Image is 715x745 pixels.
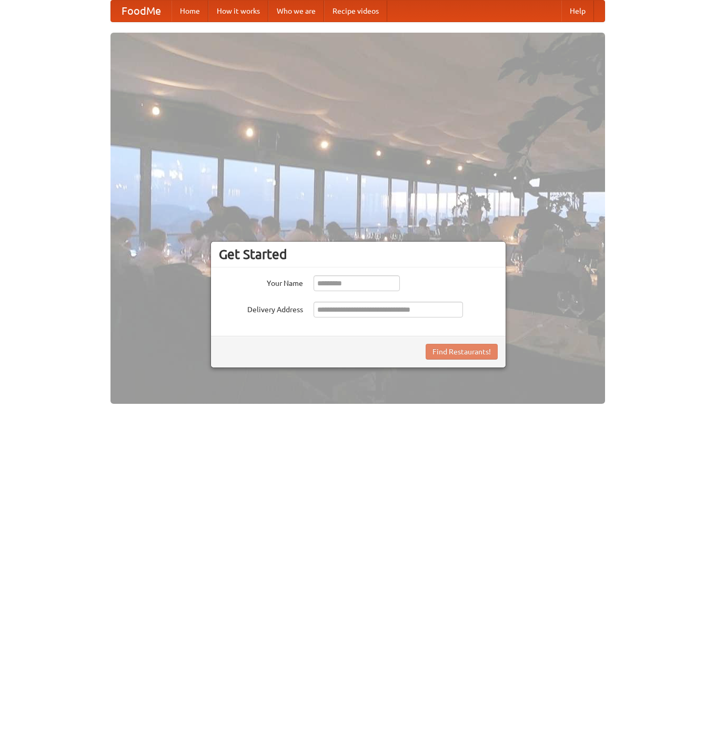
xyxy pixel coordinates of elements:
[208,1,268,22] a: How it works
[111,1,172,22] a: FoodMe
[219,275,303,289] label: Your Name
[268,1,324,22] a: Who we are
[219,302,303,315] label: Delivery Address
[561,1,594,22] a: Help
[324,1,387,22] a: Recipe videos
[426,344,498,360] button: Find Restaurants!
[219,246,498,262] h3: Get Started
[172,1,208,22] a: Home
